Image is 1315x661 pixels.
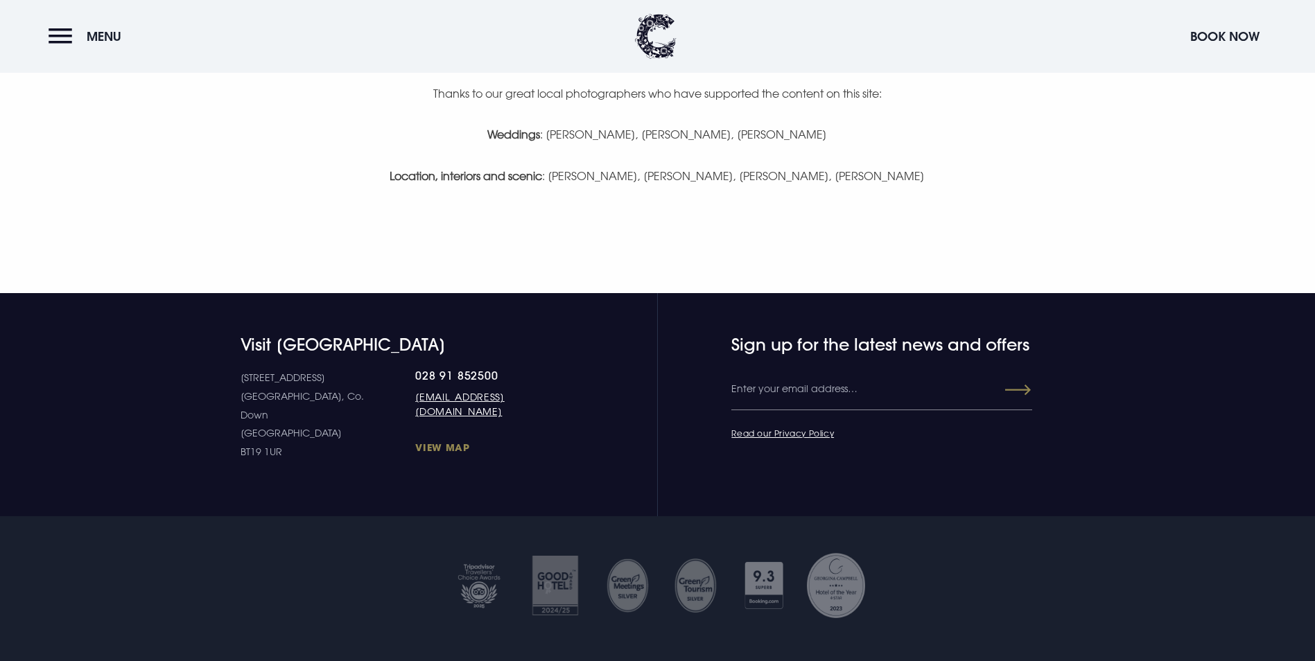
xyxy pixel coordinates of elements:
[415,441,567,454] a: View Map
[415,389,567,418] a: [EMAIL_ADDRESS][DOMAIN_NAME]
[487,127,540,141] strong: Weddings
[241,369,415,461] p: [STREET_ADDRESS] [GEOGRAPHIC_DATA], Co. Down [GEOGRAPHIC_DATA] BT19 1UR
[524,551,586,620] img: Good hotel 24 25 2
[805,551,867,620] img: Georgina Campbell Award 2023
[605,558,649,613] img: Untitled design 35
[87,28,121,44] span: Menu
[1183,21,1266,51] button: Book Now
[635,14,677,59] img: Clandeboye Lodge
[327,83,987,104] p: Thanks to our great local photographers who have supported the content on this site:
[390,169,542,183] strong: Location, interiors and scenic
[327,166,987,186] p: : [PERSON_NAME], [PERSON_NAME], [PERSON_NAME], [PERSON_NAME]
[674,558,717,613] img: GM SILVER TRANSPARENT
[731,428,834,439] a: Read our Privacy Policy
[731,335,977,355] h4: Sign up for the latest news and offers
[49,21,128,51] button: Menu
[737,551,792,620] img: Booking com 1
[448,551,510,620] img: Tripadvisor travellers choice 2025
[731,369,1031,410] input: Enter your email address…
[241,335,567,355] h4: Visit [GEOGRAPHIC_DATA]
[981,378,1031,403] button: Submit
[415,369,567,382] a: 028 91 852500
[327,124,987,145] p: : [PERSON_NAME], [PERSON_NAME], [PERSON_NAME]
